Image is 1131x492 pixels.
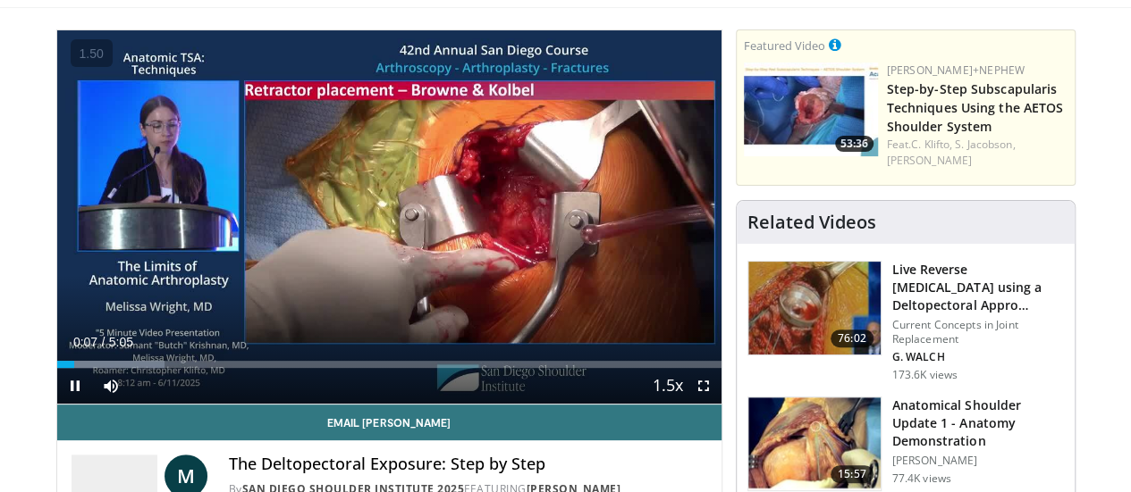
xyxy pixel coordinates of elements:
span: / [102,335,106,349]
img: 684033_3.png.150x105_q85_crop-smart_upscale.jpg [748,262,881,354]
span: 53:36 [835,136,874,152]
a: 53:36 [744,63,878,156]
img: 70e54e43-e9ea-4a9d-be99-25d1f039a65a.150x105_q85_crop-smart_upscale.jpg [744,63,878,156]
p: Current Concepts in Joint Replacement [892,318,1064,346]
span: 5:05 [109,335,133,349]
a: S. Jacobson, [955,137,1015,152]
video-js: Video Player [57,30,722,404]
a: 15:57 Anatomical Shoulder Update 1 - Anatomy Demonstration [PERSON_NAME] 77.4K views [747,396,1064,491]
h4: Related Videos [747,212,876,233]
button: Playback Rate [650,368,686,404]
a: Step-by-Step Subscapularis Techniques Using the AETOS Shoulder System [887,80,1064,135]
button: Mute [93,368,129,404]
h4: The Deltopectoral Exposure: Step by Step [229,454,707,474]
p: [PERSON_NAME] [892,454,1064,468]
a: Email [PERSON_NAME] [57,404,722,440]
a: 76:02 Live Reverse [MEDICAL_DATA] using a Deltopectoral Appro… Current Concepts in Joint Replacem... [747,261,1064,382]
small: Featured Video [744,38,825,54]
img: laj_3.png.150x105_q85_crop-smart_upscale.jpg [748,397,881,490]
span: 0:07 [73,335,97,349]
p: 173.6K views [892,368,958,382]
div: Feat. [887,137,1068,169]
a: [PERSON_NAME]+Nephew [887,63,1025,78]
a: [PERSON_NAME] [887,153,972,168]
button: Fullscreen [686,368,722,404]
p: 77.4K views [892,471,951,486]
h3: Live Reverse [MEDICAL_DATA] using a Deltopectoral Appro… [892,261,1064,314]
div: Progress Bar [57,361,722,368]
a: C. Klifto, [911,137,952,152]
button: Pause [57,368,93,404]
p: G. WALCH [892,350,1064,364]
span: 15:57 [831,465,874,483]
span: 76:02 [831,329,874,347]
h3: Anatomical Shoulder Update 1 - Anatomy Demonstration [892,396,1064,450]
